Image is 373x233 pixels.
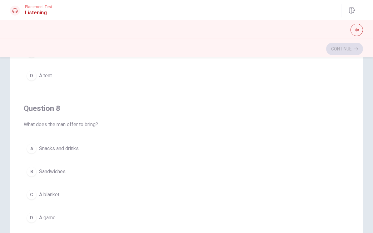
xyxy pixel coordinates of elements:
span: What does the man offer to bring? [24,121,349,128]
div: D [27,71,37,81]
div: D [27,213,37,223]
div: A [27,144,37,154]
button: ASnacks and drinks [24,141,349,156]
span: Placement Test [25,5,52,9]
button: DA tent [24,68,349,83]
h4: Question 8 [24,103,349,113]
div: B [27,167,37,177]
span: Snacks and drinks [39,145,79,152]
button: BSandwiches [24,164,349,179]
span: A tent [39,72,52,79]
span: A game [39,214,56,221]
h1: Listening [25,9,52,17]
button: CA blanket [24,187,349,202]
button: DA game [24,210,349,226]
div: C [27,190,37,200]
span: Sandwiches [39,168,66,175]
span: A blanket [39,191,59,198]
